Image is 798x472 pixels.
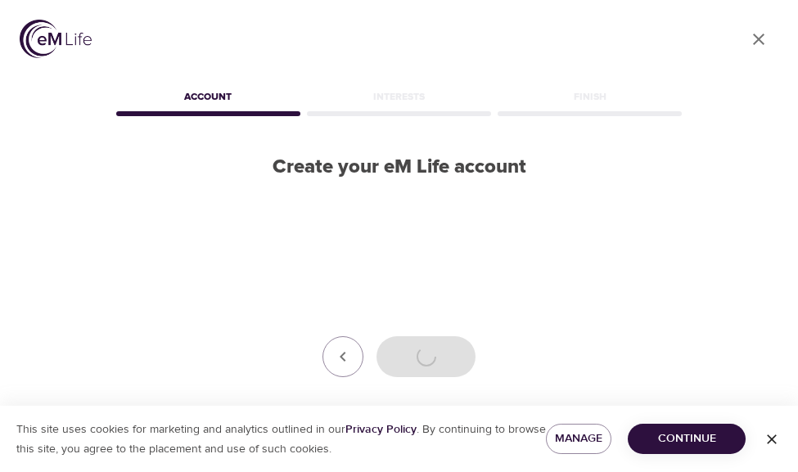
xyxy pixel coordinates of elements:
span: Continue [641,429,733,449]
img: logo [20,20,92,58]
button: Manage [546,424,611,454]
button: Continue [628,424,746,454]
a: Privacy Policy [345,422,417,437]
span: Manage [559,429,598,449]
h2: Create your eM Life account [113,155,686,179]
a: close [739,20,778,59]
